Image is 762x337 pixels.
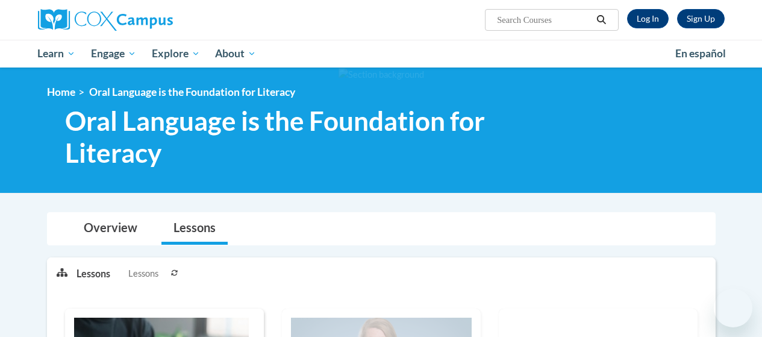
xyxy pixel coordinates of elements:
[152,46,200,61] span: Explore
[65,105,562,169] span: Oral Language is the Foundation for Literacy
[38,9,255,31] a: Cox Campus
[30,40,84,68] a: Learn
[675,47,726,60] span: En español
[161,213,228,245] a: Lessons
[128,267,158,280] span: Lessons
[72,213,149,245] a: Overview
[592,13,610,27] button: Search
[144,40,208,68] a: Explore
[77,267,110,280] p: Lessons
[207,40,264,68] a: About
[83,40,144,68] a: Engage
[29,40,734,68] div: Main menu
[37,46,75,61] span: Learn
[677,9,725,28] a: Register
[714,289,752,327] iframe: Button to launch messaging window
[496,13,592,27] input: Search Courses
[47,86,75,98] a: Home
[339,68,424,81] img: Section background
[38,9,173,31] img: Cox Campus
[91,46,136,61] span: Engage
[667,41,734,66] a: En español
[89,86,295,98] span: Oral Language is the Foundation for Literacy
[215,46,256,61] span: About
[627,9,669,28] a: Log In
